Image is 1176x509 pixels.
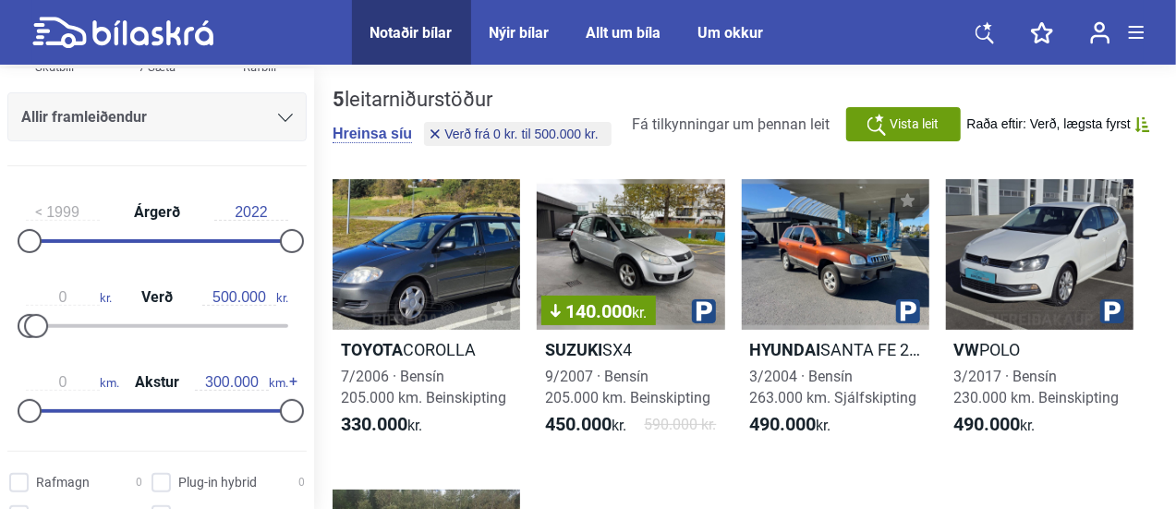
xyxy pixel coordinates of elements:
[341,413,407,435] b: 330.000
[341,340,403,359] b: Toyota
[967,116,1150,132] button: Raða eftir: Verð, lægsta fyrst
[333,125,412,143] button: Hreinsa síu
[1090,21,1110,44] img: user-login.svg
[130,375,184,390] span: Akstur
[896,299,920,323] img: parking.png
[954,413,1021,435] b: 490.000
[954,414,1036,436] span: kr.
[178,473,257,492] span: Plug-in hybrid
[537,339,724,360] h2: SX4
[333,339,520,360] h2: COROLLA
[298,473,305,492] span: 0
[645,414,717,436] span: 590.000 kr.
[967,116,1131,132] span: Raða eftir: Verð, lægsta fyrst
[632,304,647,321] span: kr.
[26,289,112,306] span: kr.
[545,340,602,359] b: Suzuki
[537,179,724,453] a: 140.000kr.SuzukiSX49/2007 · Bensín205.000 km. Beinskipting450.000kr.590.000 kr.
[545,414,626,436] span: kr.
[633,115,830,133] span: Fá tilkynningar um þennan leit
[545,413,612,435] b: 450.000
[341,368,506,406] span: 7/2006 · Bensín 205.000 km. Beinskipting
[370,24,453,42] a: Notaðir bílar
[946,179,1134,453] a: VWPOLO3/2017 · Bensín230.000 km. Beinskipting490.000kr.
[692,299,716,323] img: parking.png
[954,340,980,359] b: VW
[202,289,288,306] span: kr.
[333,88,345,111] b: 5
[129,205,185,220] span: Árgerð
[545,368,710,406] span: 9/2007 · Bensín 205.000 km. Beinskipting
[36,473,90,492] span: Rafmagn
[21,104,147,130] span: Allir framleiðendur
[742,339,929,360] h2: SANTA FE 2,7 V6
[750,368,917,406] span: 3/2004 · Bensín 263.000 km. Sjálfskipting
[551,302,647,321] span: 140.000
[890,115,939,134] span: Vista leit
[750,413,817,435] b: 490.000
[946,339,1134,360] h2: POLO
[136,473,142,492] span: 0
[750,414,831,436] span: kr.
[742,179,929,453] a: HyundaiSANTA FE 2,7 V63/2004 · Bensín263.000 km. Sjálfskipting490.000kr.
[954,368,1120,406] span: 3/2017 · Bensín 230.000 km. Beinskipting
[444,127,599,140] span: Verð frá 0 kr. til 500.000 kr.
[341,414,422,436] span: kr.
[1100,299,1124,323] img: parking.png
[195,374,288,391] span: km.
[26,374,119,391] span: km.
[490,24,550,42] a: Nýir bílar
[333,179,520,453] a: ToyotaCOROLLA7/2006 · Bensín205.000 km. Beinskipting330.000kr.
[750,340,821,359] b: Hyundai
[333,88,616,112] div: leitarniðurstöður
[137,290,177,305] span: Verð
[587,24,661,42] a: Allt um bíla
[424,122,612,146] button: Verð frá 0 kr. til 500.000 kr.
[698,24,764,42] a: Um okkur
